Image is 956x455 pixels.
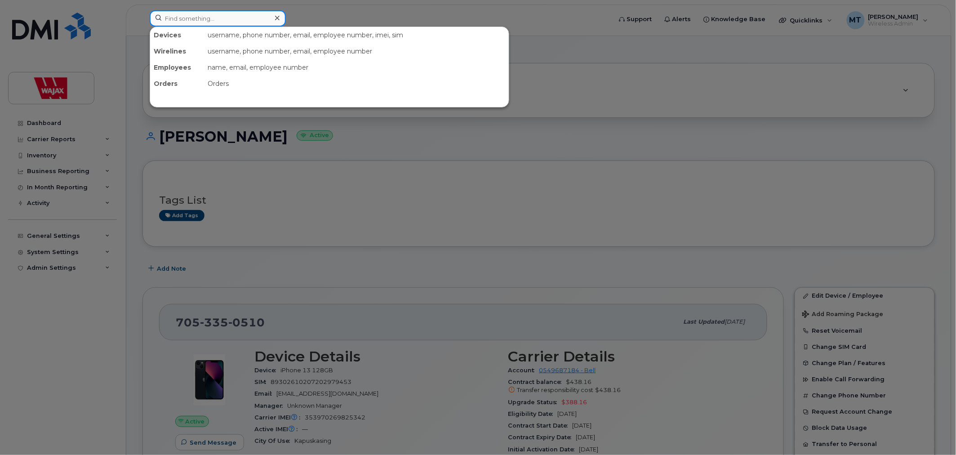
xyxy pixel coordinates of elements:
[150,27,204,43] div: Devices
[204,76,509,92] div: Orders
[150,76,204,92] div: Orders
[204,59,509,76] div: name, email, employee number
[204,43,509,59] div: username, phone number, email, employee number
[204,27,509,43] div: username, phone number, email, employee number, imei, sim
[150,43,204,59] div: Wirelines
[150,59,204,76] div: Employees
